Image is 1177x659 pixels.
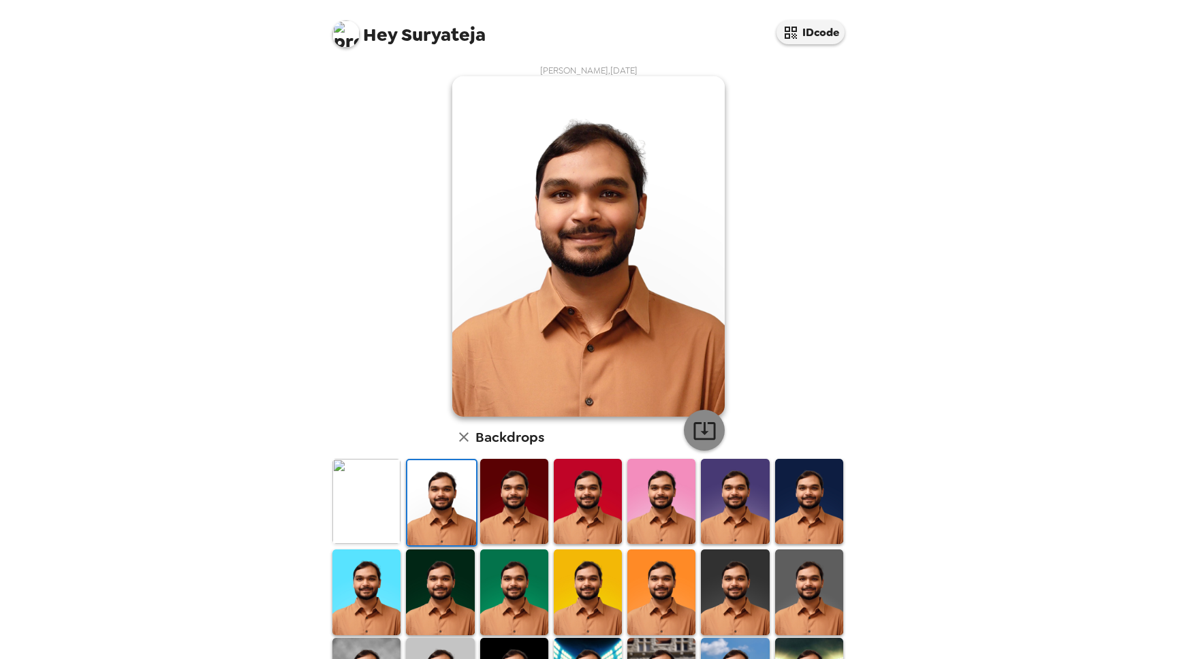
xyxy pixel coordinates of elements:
span: Suryateja [332,14,486,44]
span: [PERSON_NAME] , [DATE] [540,65,638,76]
span: Hey [363,22,397,47]
h6: Backdrops [475,426,544,448]
img: user [452,76,725,417]
button: IDcode [776,20,845,44]
img: profile pic [332,20,360,48]
img: Original [332,459,401,544]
